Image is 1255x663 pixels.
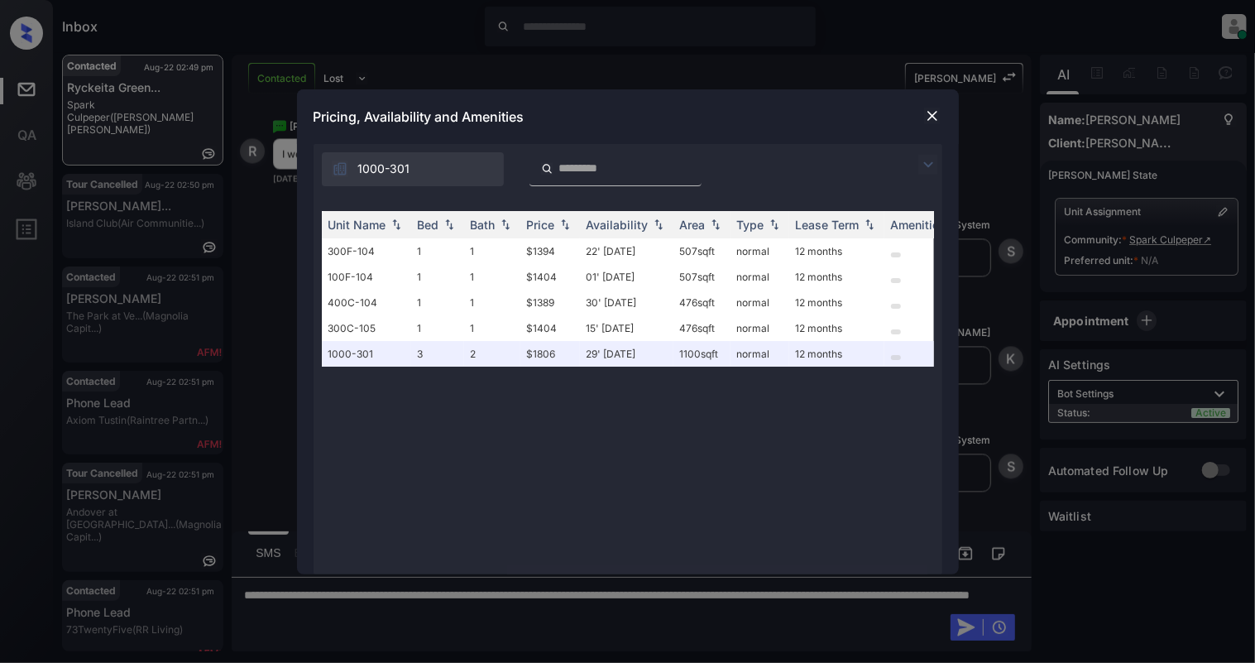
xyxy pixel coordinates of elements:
[789,264,884,290] td: 12 months
[297,89,959,144] div: Pricing, Availability and Amenities
[527,218,555,232] div: Price
[497,219,514,230] img: sorting
[520,290,580,315] td: $1389
[464,290,520,315] td: 1
[730,341,789,367] td: normal
[322,264,411,290] td: 100F-104
[796,218,860,232] div: Lease Term
[557,219,573,230] img: sorting
[322,341,411,367] td: 1000-301
[918,155,938,175] img: icon-zuma
[789,290,884,315] td: 12 months
[332,161,348,177] img: icon-zuma
[418,218,439,232] div: Bed
[322,315,411,341] td: 300C-105
[673,290,730,315] td: 476 sqft
[411,290,464,315] td: 1
[789,315,884,341] td: 12 months
[464,315,520,341] td: 1
[766,219,783,230] img: sorting
[328,218,386,232] div: Unit Name
[322,290,411,315] td: 400C-104
[673,238,730,264] td: 507 sqft
[673,315,730,341] td: 476 sqft
[322,238,411,264] td: 300F-104
[730,290,789,315] td: normal
[411,238,464,264] td: 1
[580,264,673,290] td: 01' [DATE]
[464,341,520,367] td: 2
[737,218,764,232] div: Type
[441,219,457,230] img: sorting
[580,290,673,315] td: 30' [DATE]
[388,219,405,230] img: sorting
[673,341,730,367] td: 1100 sqft
[580,238,673,264] td: 22' [DATE]
[650,219,667,230] img: sorting
[411,264,464,290] td: 1
[673,264,730,290] td: 507 sqft
[541,161,553,176] img: icon-zuma
[707,219,724,230] img: sorting
[680,218,706,232] div: Area
[891,218,946,232] div: Amenities
[861,219,878,230] img: sorting
[411,341,464,367] td: 3
[464,238,520,264] td: 1
[520,264,580,290] td: $1404
[730,264,789,290] td: normal
[471,218,496,232] div: Bath
[580,341,673,367] td: 29' [DATE]
[520,341,580,367] td: $1806
[580,315,673,341] td: 15' [DATE]
[411,315,464,341] td: 1
[789,341,884,367] td: 12 months
[730,238,789,264] td: normal
[520,315,580,341] td: $1404
[358,160,410,178] span: 1000-301
[789,238,884,264] td: 12 months
[520,238,580,264] td: $1394
[924,108,941,124] img: close
[730,315,789,341] td: normal
[464,264,520,290] td: 1
[587,218,649,232] div: Availability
